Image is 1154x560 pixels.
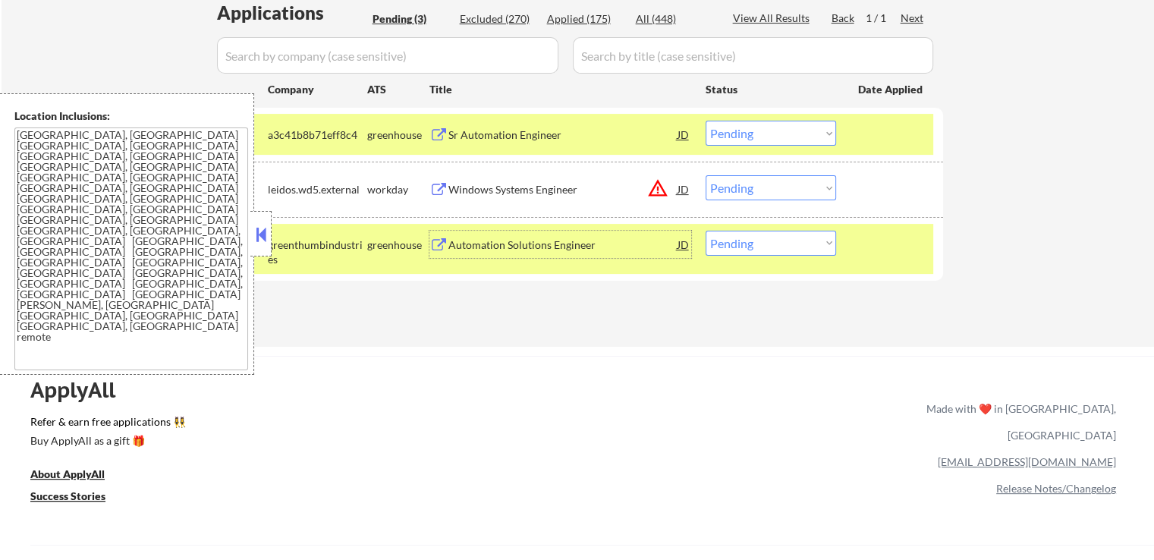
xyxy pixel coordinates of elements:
div: JD [676,121,691,148]
div: a3c41b8b71eff8c4 [268,127,367,143]
input: Search by company (case sensitive) [217,37,558,74]
a: [EMAIL_ADDRESS][DOMAIN_NAME] [938,455,1116,468]
div: View All Results [733,11,814,26]
div: Excluded (270) [460,11,536,27]
div: Next [901,11,925,26]
button: warning_amber [647,178,668,199]
div: greenthumbindustries [268,238,367,267]
div: Title [429,82,691,97]
div: greenhouse [367,238,429,253]
div: greenhouse [367,127,429,143]
div: Automation Solutions Engineer [448,238,678,253]
a: Refer & earn free applications 👯‍♀️ [30,417,609,433]
div: Sr Automation Engineer [448,127,678,143]
a: About ApplyAll [30,466,126,485]
div: Company [268,82,367,97]
input: Search by title (case sensitive) [573,37,933,74]
div: Windows Systems Engineer [448,182,678,197]
a: Release Notes/Changelog [996,482,1116,495]
div: ApplyAll [30,377,133,403]
a: Success Stories [30,488,126,507]
div: leidos.wd5.external [268,182,367,197]
div: Applied (175) [547,11,623,27]
div: Date Applied [858,82,925,97]
u: About ApplyAll [30,467,105,480]
div: Status [706,75,836,102]
div: ATS [367,82,429,97]
div: Applications [217,4,367,22]
u: Success Stories [30,489,105,502]
div: JD [676,175,691,203]
div: All (448) [636,11,712,27]
a: Buy ApplyAll as a gift 🎁 [30,433,182,451]
div: Made with ❤️ in [GEOGRAPHIC_DATA], [GEOGRAPHIC_DATA] [920,395,1116,448]
div: workday [367,182,429,197]
div: Back [832,11,856,26]
div: JD [676,231,691,258]
div: Location Inclusions: [14,109,248,124]
div: Pending (3) [373,11,448,27]
div: Buy ApplyAll as a gift 🎁 [30,436,182,446]
div: 1 / 1 [866,11,901,26]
